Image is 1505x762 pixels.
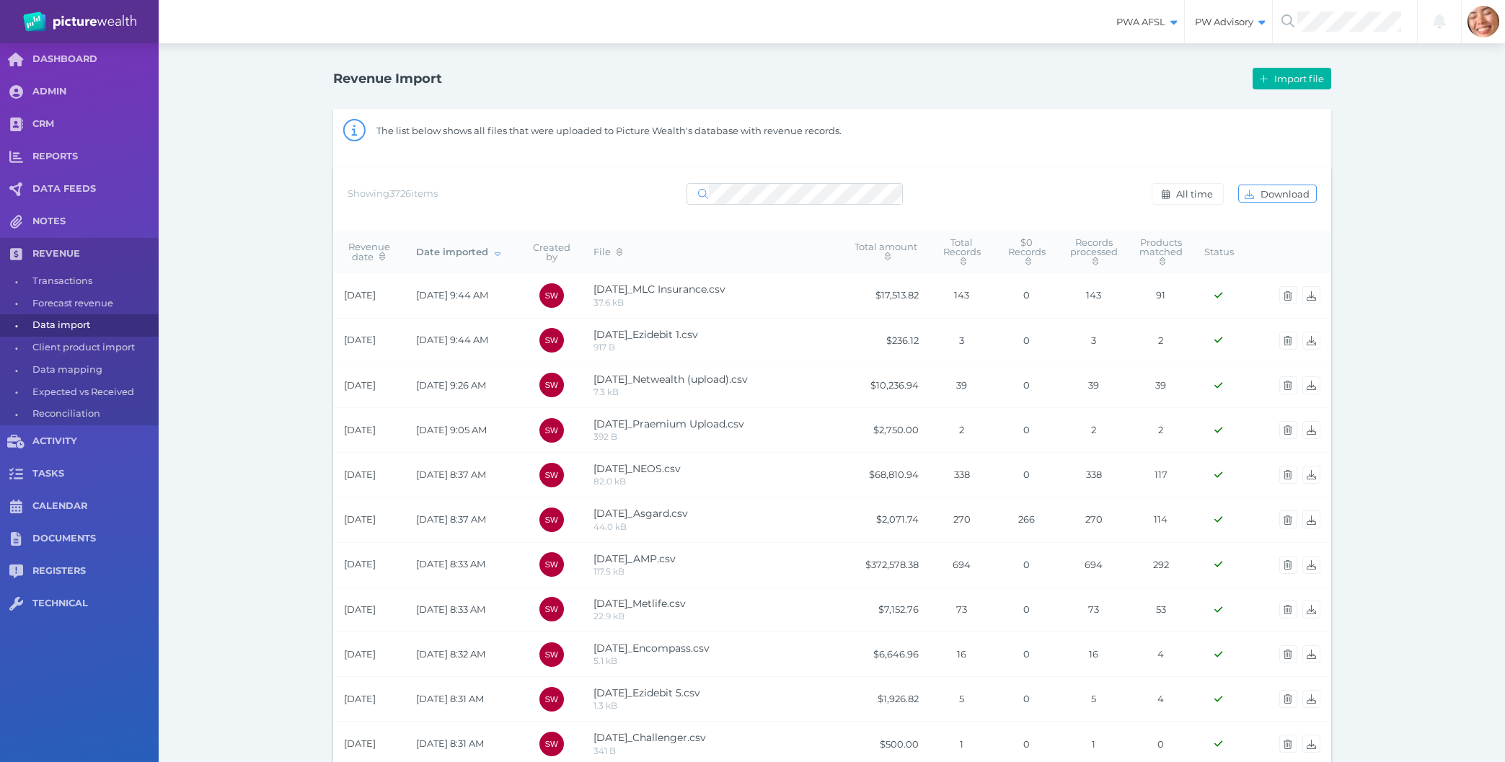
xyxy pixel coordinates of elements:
span: [DATE] [344,334,376,345]
span: TASKS [32,468,159,480]
button: Download import [1302,510,1320,528]
span: SW [544,336,557,345]
span: SW [544,695,557,704]
td: $2,071.74 [843,497,930,542]
td: 266 [994,497,1059,542]
th: Status [1193,231,1245,273]
span: Showing 3726 items [348,187,438,199]
td: 143 [930,273,994,318]
span: SW [544,650,557,659]
span: Import file [1271,73,1330,84]
button: Delete import [1279,556,1297,574]
td: 73 [1059,587,1129,632]
td: 73 [930,587,994,632]
span: CRM [32,118,159,130]
button: Delete import [1279,510,1297,528]
button: Delete import [1279,421,1297,439]
span: 341 B [593,745,616,756]
button: Download import [1302,421,1320,439]
span: [DATE] [344,379,376,391]
span: [DATE] 9:26 AM [416,379,486,391]
td: 39 [1129,363,1193,407]
button: Delete import [1279,466,1297,484]
span: [DATE]_Ezidebit 5.csv [593,686,700,699]
button: Download import [1302,645,1320,663]
td: $6,646.96 [843,632,930,676]
div: Scott Whiting [539,373,564,397]
span: [DATE] [344,424,376,435]
span: ADMIN [32,86,159,98]
div: Scott Whiting [539,732,564,756]
td: 0 [994,363,1059,407]
img: PW [23,12,136,32]
span: [DATE] [344,737,376,749]
td: $236.12 [843,318,930,363]
span: [DATE] 8:33 AM [416,603,485,615]
td: 694 [930,542,994,587]
button: Download import [1302,556,1320,574]
td: 0 [994,407,1059,452]
td: 2 [1129,318,1193,363]
span: The list below shows all files that were uploaded to Picture Wealth's database with revenue records. [376,125,842,136]
div: Scott Whiting [539,552,564,577]
span: DASHBOARD [32,53,159,66]
span: [DATE] [344,558,376,570]
span: [DATE] 9:44 AM [416,289,488,301]
span: [DATE] [344,603,376,615]
span: DOCUMENTS [32,533,159,545]
h1: Revenue Import [333,71,442,87]
span: [DATE]_Asgard.csv [593,507,688,520]
span: [DATE]_AMP.csv [593,552,676,565]
td: 114 [1129,497,1193,542]
button: Delete import [1279,735,1297,753]
td: 694 [1059,542,1129,587]
button: All time [1152,183,1224,205]
td: 16 [930,632,994,676]
span: [DATE] 8:37 AM [416,513,486,525]
span: [DATE]_Encompass.csv [593,642,710,655]
span: [DATE] [344,693,376,704]
span: [DATE]_NEOS.csv [593,462,681,475]
td: 270 [1059,497,1129,542]
button: Delete import [1279,645,1297,663]
span: $0 Records [1008,236,1046,267]
td: 2 [1129,407,1193,452]
button: Download import [1302,735,1320,753]
button: Download import [1302,286,1320,304]
td: 4 [1129,677,1193,722]
td: 2 [1059,407,1129,452]
span: Products matched [1139,236,1183,267]
span: [DATE]_Netwealth (upload).csv [593,373,748,386]
td: 0 [994,542,1059,587]
span: 82.0 kB [593,476,626,487]
span: REGISTERS [32,565,159,577]
td: 143 [1059,273,1129,318]
span: [DATE]_MLC Insurance.csv [593,283,725,296]
td: 39 [930,363,994,407]
span: Download [1258,188,1316,200]
span: [DATE] 8:37 AM [416,469,486,480]
span: SW [544,740,557,748]
td: 4 [1129,632,1193,676]
button: Download import [1302,376,1320,394]
button: Download import [1302,690,1320,708]
th: Created by [521,231,583,273]
span: File [593,246,622,257]
span: [DATE] 8:32 AM [416,648,485,660]
img: Sabrina Mena [1468,6,1499,37]
span: Data import [32,314,154,337]
span: 392 B [593,431,617,442]
td: $1,926.82 [843,677,930,722]
span: Revenue date [348,241,390,262]
td: 0 [994,587,1059,632]
td: 39 [1059,363,1129,407]
button: Download import [1302,466,1320,484]
span: 5.1 kB [593,655,617,666]
div: Scott Whiting [539,418,564,443]
span: TECHNICAL [32,598,159,610]
span: [DATE] [344,289,376,301]
td: $2,750.00 [843,407,930,452]
div: Scott Whiting [539,597,564,621]
td: 338 [1059,453,1129,497]
span: [DATE] 8:31 AM [416,693,484,704]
